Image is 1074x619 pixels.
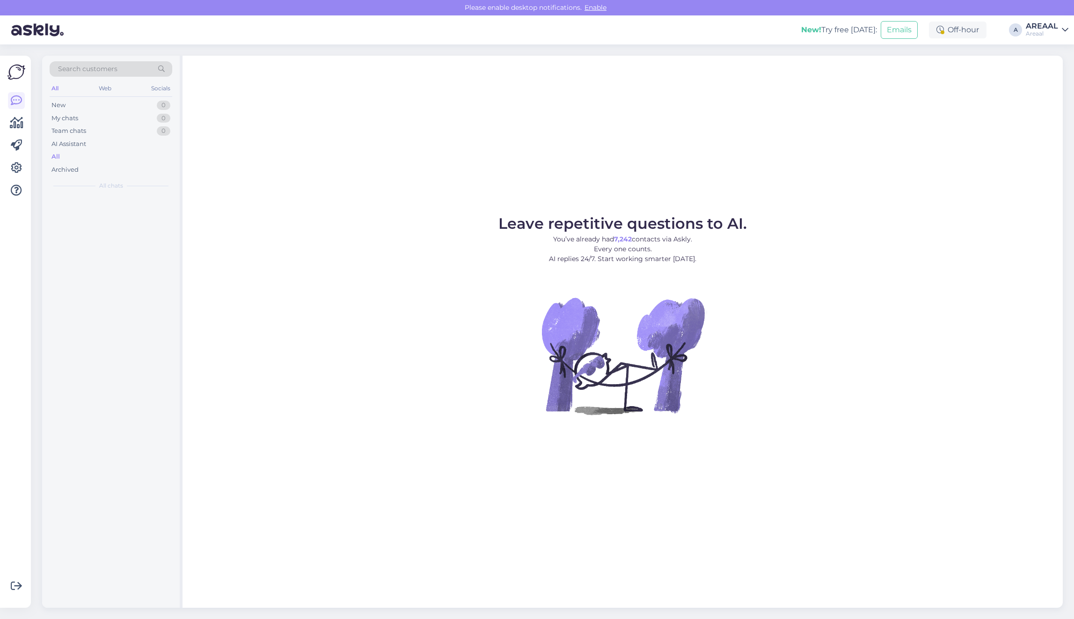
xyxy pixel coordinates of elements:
div: 0 [157,101,170,110]
img: No Chat active [539,271,707,440]
span: Enable [582,3,609,12]
b: New! [801,25,821,34]
div: Web [97,82,113,95]
b: 7,242 [614,235,632,243]
div: 0 [157,126,170,136]
span: Search customers [58,64,117,74]
button: Emails [881,21,918,39]
span: All chats [99,182,123,190]
p: You’ve already had contacts via Askly. Every one counts. AI replies 24/7. Start working smarter [... [498,234,747,264]
img: Askly Logo [7,63,25,81]
div: A [1009,23,1022,36]
div: All [50,82,60,95]
div: My chats [51,114,78,123]
div: AREAAL [1026,22,1058,30]
div: New [51,101,66,110]
div: Areaal [1026,30,1058,37]
div: Off-hour [929,22,986,38]
div: AI Assistant [51,139,86,149]
div: All [51,152,60,161]
div: Socials [149,82,172,95]
div: Archived [51,165,79,175]
a: AREAALAreaal [1026,22,1068,37]
div: 0 [157,114,170,123]
div: Team chats [51,126,86,136]
div: Try free [DATE]: [801,24,877,36]
span: Leave repetitive questions to AI. [498,214,747,233]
